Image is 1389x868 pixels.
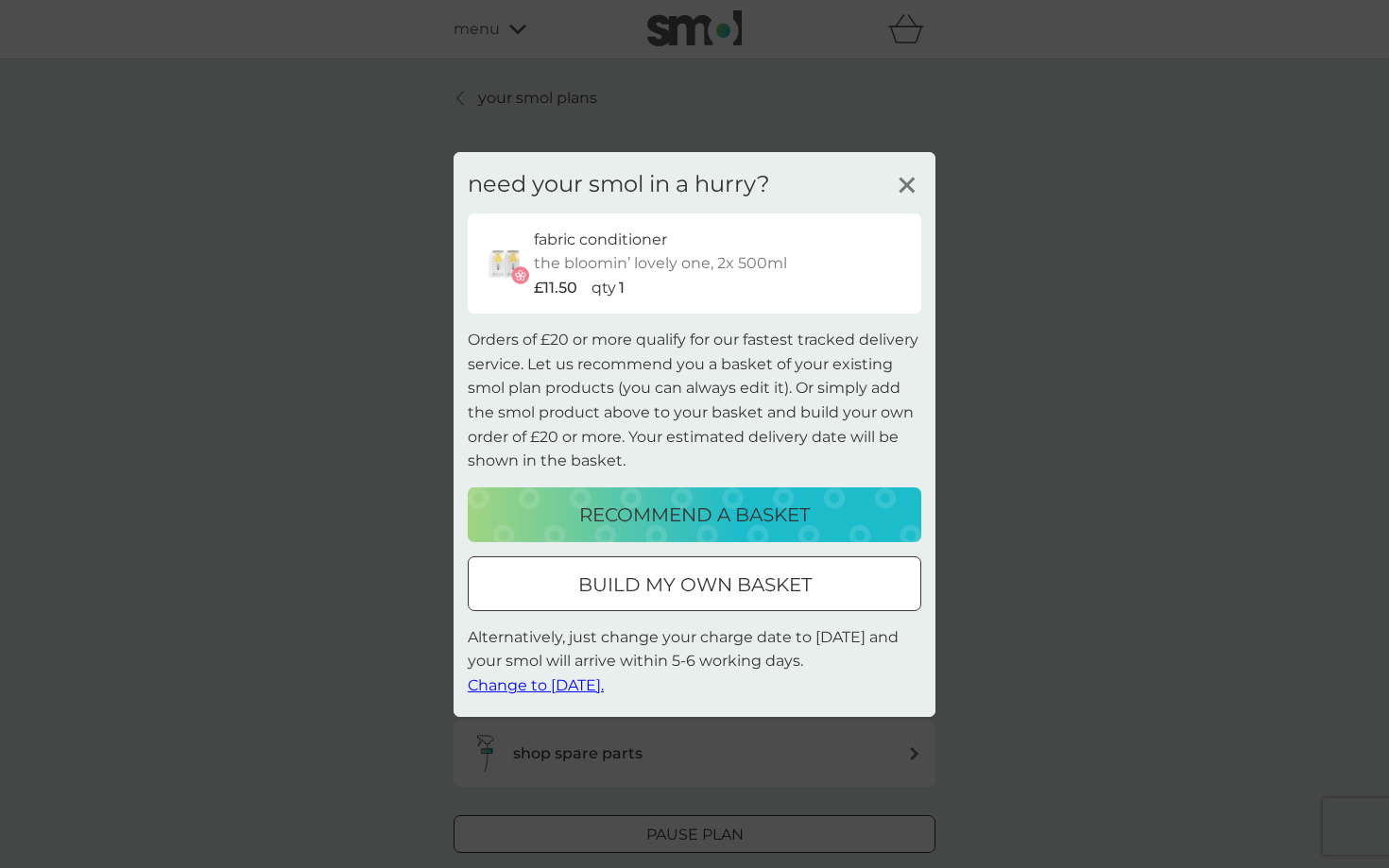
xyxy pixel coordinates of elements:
p: Orders of £20 or more qualify for our fastest tracked delivery service. Let us recommend you a ba... [468,328,921,473]
p: fabric conditioner [534,227,667,251]
p: recommend a basket [579,500,810,530]
h3: need your smol in a hurry? [468,170,770,197]
span: Change to [DATE]. [468,676,604,694]
p: 1 [619,276,625,300]
p: £11.50 [534,276,577,300]
button: build my own basket [468,556,921,611]
p: qty [592,276,616,300]
p: Alternatively, just change your charge date to [DATE] and your smol will arrive within 5-6 workin... [468,625,921,698]
button: Change to [DATE]. [468,673,604,698]
p: build my own basket [578,570,812,600]
button: recommend a basket [468,487,921,542]
p: the bloomin’ lovely one, 2x 500ml [534,251,787,276]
